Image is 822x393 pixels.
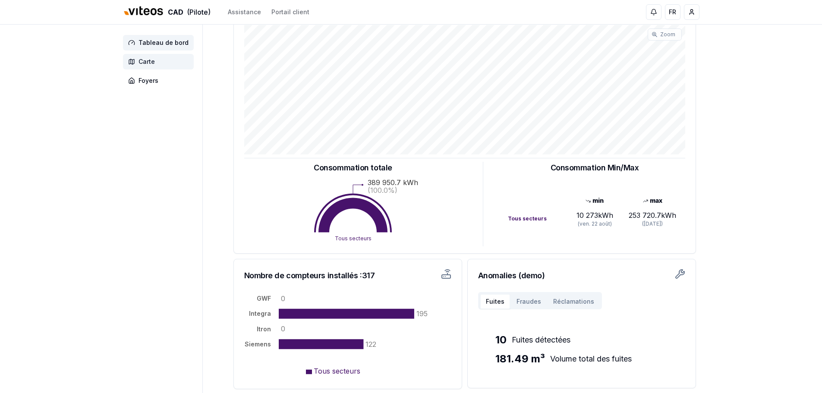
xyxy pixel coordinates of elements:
a: Assistance [228,8,261,16]
tspan: Integra [249,310,271,317]
a: Carte [123,54,197,69]
button: Réclamations [547,294,600,309]
button: FR [665,4,680,20]
button: Fuites [480,294,510,309]
h3: Consommation totale [314,162,392,174]
div: ([DATE]) [624,220,681,227]
span: Foyers [139,76,158,85]
a: Portail client [271,8,309,16]
h3: Anomalies (demo) [478,270,685,282]
text: Tous secteurs [335,235,372,242]
div: (ven. 22 août) [566,220,624,227]
text: 389 950.7 kWh [368,178,418,187]
span: Zoom [660,31,675,38]
img: Viteos - CAD Logo [123,1,164,22]
a: CAD(Pilote) [123,3,211,22]
div: Tous secteurs [508,215,566,222]
tspan: GWF [257,295,271,302]
tspan: 0 [281,294,285,303]
span: Volume total des fuites [550,353,632,365]
div: min [566,196,624,205]
span: Carte [139,57,155,66]
tspan: Itron [257,325,271,333]
a: Tableau de bord [123,35,197,50]
span: FR [669,8,676,16]
span: CAD [168,7,183,17]
span: Fuites détectées [512,334,570,346]
span: Tableau de bord [139,38,189,47]
span: 10 [495,333,507,347]
tspan: 0 [281,324,285,333]
span: (Pilote) [187,7,211,17]
tspan: 122 [365,340,376,349]
text: (100.0%) [368,186,397,195]
span: 181.49 m³ [495,352,545,366]
a: Foyers [123,73,197,88]
span: Tous secteurs [314,367,360,375]
div: max [624,196,681,205]
div: 253 720.7 kWh [624,210,681,220]
tspan: Siemens [245,340,271,348]
button: Fraudes [510,294,547,309]
h3: Consommation Min/Max [551,162,639,174]
h3: Nombre de compteurs installés : 317 [244,270,392,282]
div: 10 273 kWh [566,210,624,220]
tspan: 195 [416,309,427,318]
